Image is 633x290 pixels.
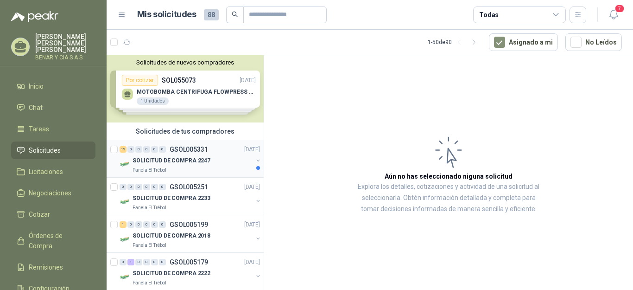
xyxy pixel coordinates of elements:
[133,156,210,165] p: SOLICITUD DE COMPRA 2247
[120,184,127,190] div: 0
[11,11,58,22] img: Logo peakr
[135,259,142,265] div: 0
[204,9,219,20] span: 88
[120,159,131,170] img: Company Logo
[120,257,262,286] a: 0 1 0 0 0 0 GSOL005179[DATE] Company LogoSOLICITUD DE COMPRA 2222Panela El Trébol
[120,221,127,228] div: 1
[11,163,95,180] a: Licitaciones
[143,259,150,265] div: 0
[120,234,131,245] img: Company Logo
[11,227,95,255] a: Órdenes de Compra
[565,33,622,51] button: No Leídos
[244,258,260,267] p: [DATE]
[151,146,158,153] div: 0
[107,55,264,122] div: Solicitudes de nuevos compradoresPor cotizarSOL055073[DATE] MOTOBOMBA CENTRIFUGA FLOWPRESS 1.5HP-...
[232,11,238,18] span: search
[11,258,95,276] a: Remisiones
[133,194,210,203] p: SOLICITUD DE COMPRA 2233
[143,146,150,153] div: 0
[143,184,150,190] div: 0
[11,206,95,223] a: Cotizar
[127,146,134,153] div: 0
[11,120,95,138] a: Tareas
[120,219,262,249] a: 1 0 0 0 0 0 GSOL005199[DATE] Company LogoSOLICITUD DE COMPRA 2018Panela El Trébol
[120,146,127,153] div: 19
[133,269,210,278] p: SOLICITUD DE COMPRA 2222
[120,271,131,283] img: Company Logo
[143,221,150,228] div: 0
[151,221,158,228] div: 0
[428,35,481,50] div: 1 - 50 de 90
[29,145,61,155] span: Solicitudes
[135,184,142,190] div: 0
[244,220,260,229] p: [DATE]
[170,146,208,153] p: GSOL005331
[29,167,63,177] span: Licitaciones
[357,181,540,215] p: Explora los detalles, cotizaciones y actividad de una solicitud al seleccionarla. Obtén informaci...
[137,8,196,21] h1: Mis solicitudes
[489,33,558,51] button: Asignado a mi
[133,232,210,240] p: SOLICITUD DE COMPRA 2018
[120,259,127,265] div: 0
[29,231,87,251] span: Órdenes de Compra
[120,144,262,174] a: 19 0 0 0 0 0 GSOL005331[DATE] Company LogoSOLICITUD DE COMPRA 2247Panela El Trébol
[29,209,50,219] span: Cotizar
[11,77,95,95] a: Inicio
[170,184,208,190] p: GSOL005251
[29,262,63,272] span: Remisiones
[159,184,166,190] div: 0
[120,196,131,207] img: Company Logo
[29,81,44,91] span: Inicio
[605,6,622,23] button: 7
[107,122,264,140] div: Solicitudes de tus compradores
[479,10,499,20] div: Todas
[159,259,166,265] div: 0
[120,181,262,211] a: 0 0 0 0 0 0 GSOL005251[DATE] Company LogoSOLICITUD DE COMPRA 2233Panela El Trébol
[614,4,625,13] span: 7
[385,171,513,181] h3: Aún no has seleccionado niguna solicitud
[135,221,142,228] div: 0
[244,145,260,154] p: [DATE]
[127,259,134,265] div: 1
[11,184,95,202] a: Negociaciones
[159,221,166,228] div: 0
[159,146,166,153] div: 0
[35,33,95,53] p: [PERSON_NAME] [PERSON_NAME] [PERSON_NAME]
[133,241,166,249] p: Panela El Trébol
[170,259,208,265] p: GSOL005179
[127,221,134,228] div: 0
[151,259,158,265] div: 0
[133,279,166,286] p: Panela El Trébol
[151,184,158,190] div: 0
[29,103,43,113] span: Chat
[133,204,166,211] p: Panela El Trébol
[29,124,49,134] span: Tareas
[35,55,95,60] p: BENAR Y CIA S A S
[170,221,208,228] p: GSOL005199
[11,99,95,116] a: Chat
[127,184,134,190] div: 0
[135,146,142,153] div: 0
[110,59,260,66] button: Solicitudes de nuevos compradores
[133,166,166,174] p: Panela El Trébol
[244,183,260,192] p: [DATE]
[29,188,71,198] span: Negociaciones
[11,142,95,159] a: Solicitudes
